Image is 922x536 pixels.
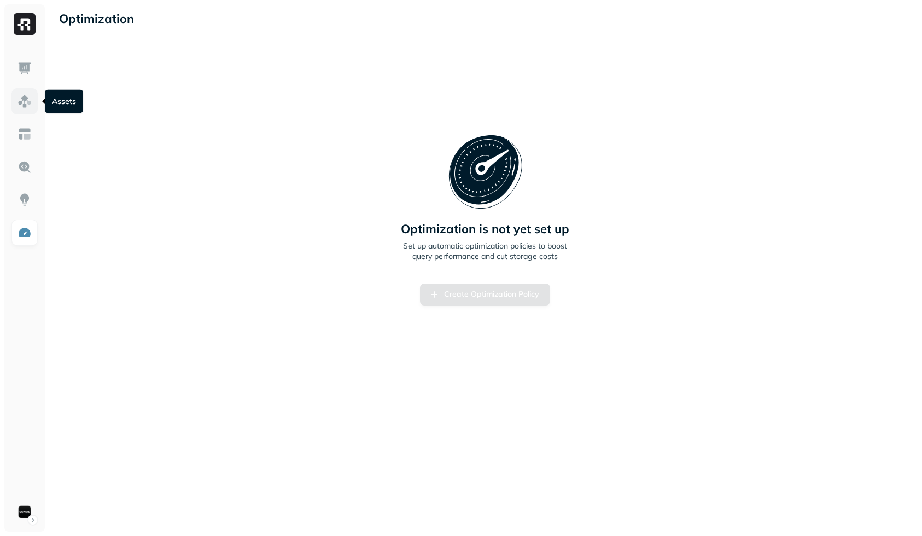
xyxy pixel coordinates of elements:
img: Query Explorer [17,160,32,174]
p: Optimization is not yet set up [401,221,569,237]
p: Set up automatic optimization policies to boost query performance and cut storage costs [376,241,594,262]
p: Optimization [59,11,134,26]
div: Assets [45,90,83,113]
img: Sonos [17,504,32,520]
img: Ryft [14,13,36,35]
img: Asset Explorer [17,127,32,141]
img: Optimization [17,226,32,240]
img: Insights [17,193,32,207]
img: Assets [17,94,32,108]
img: Dashboard [17,61,32,76]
